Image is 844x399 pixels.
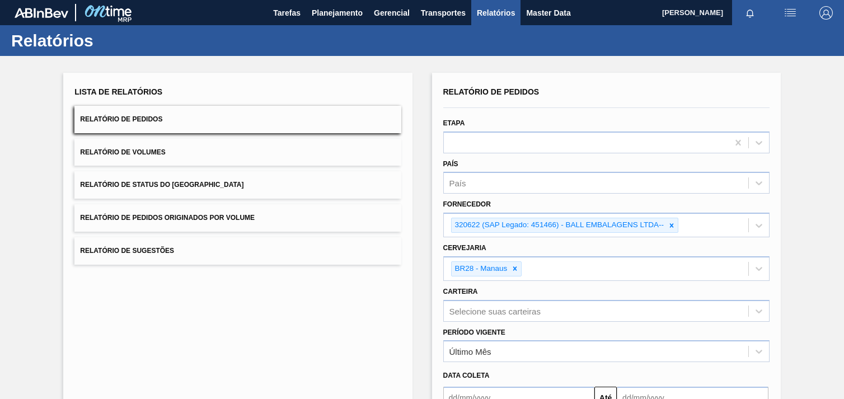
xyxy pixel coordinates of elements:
label: Período Vigente [443,328,505,336]
span: Tarefas [273,6,301,20]
img: Logout [819,6,833,20]
button: Notificações [732,5,768,21]
span: Relatório de Pedidos [80,115,162,123]
span: Relatórios [477,6,515,20]
div: 320622 (SAP Legado: 451466) - BALL EMBALAGENS LTDA-- [452,218,665,232]
div: País [449,179,466,188]
span: Relatório de Status do [GEOGRAPHIC_DATA] [80,181,243,189]
button: Relatório de Pedidos Originados por Volume [74,204,401,232]
span: Lista de Relatórios [74,87,162,96]
label: Carteira [443,288,478,295]
span: Relatório de Volumes [80,148,165,156]
button: Relatório de Volumes [74,139,401,166]
button: Relatório de Pedidos [74,106,401,133]
div: BR28 - Manaus [452,262,509,276]
label: Cervejaria [443,244,486,252]
span: Relatório de Sugestões [80,247,174,255]
label: Fornecedor [443,200,491,208]
span: Transportes [421,6,466,20]
span: Gerencial [374,6,410,20]
span: Relatório de Pedidos [443,87,540,96]
span: Planejamento [312,6,363,20]
span: Master Data [526,6,570,20]
span: Relatório de Pedidos Originados por Volume [80,214,255,222]
button: Relatório de Status do [GEOGRAPHIC_DATA] [74,171,401,199]
img: userActions [784,6,797,20]
h1: Relatórios [11,34,210,47]
img: TNhmsLtSVTkK8tSr43FrP2fwEKptu5GPRR3wAAAABJRU5ErkJggg== [15,8,68,18]
div: Selecione suas carteiras [449,306,541,316]
span: Data coleta [443,372,490,379]
button: Relatório de Sugestões [74,237,401,265]
div: Último Mês [449,347,491,356]
label: Etapa [443,119,465,127]
label: País [443,160,458,168]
